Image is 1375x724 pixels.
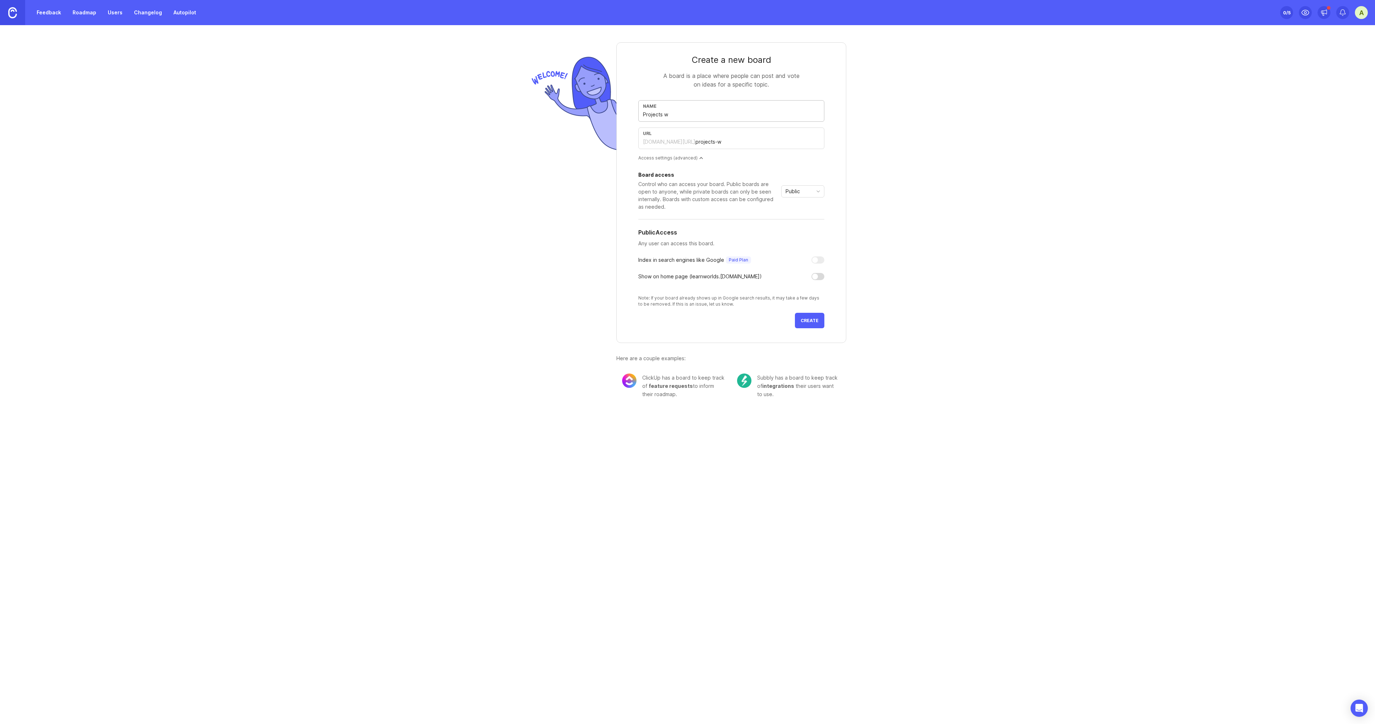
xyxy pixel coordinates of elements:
[638,240,824,247] p: Any user can access this board.
[1355,6,1368,19] button: A
[529,54,616,153] img: welcome-img-178bf9fb836d0a1529256ffe415d7085.png
[68,6,101,19] a: Roadmap
[795,313,824,328] button: Create
[8,7,17,18] img: Canny Home
[103,6,127,19] a: Users
[638,273,762,280] div: Show on home page ( learnworlds .[DOMAIN_NAME])
[638,172,778,177] div: Board access
[638,54,824,66] div: Create a new board
[638,155,824,161] div: Access settings (advanced)
[1283,8,1291,18] div: 0 /5
[812,189,824,194] svg: toggle icon
[737,373,751,388] img: c104e91677ce72f6b937eb7b5afb1e94.png
[762,383,794,389] span: integrations
[1280,6,1293,19] button: 0/5
[643,111,820,119] input: Feature Requests
[801,318,819,323] span: Create
[757,373,841,398] div: Subbly has a board to keep track of their users want to use.
[643,131,820,136] div: url
[659,71,803,89] div: A board is a place where people can post and vote on ideas for a specific topic.
[130,6,166,19] a: Changelog
[786,187,800,195] span: Public
[729,257,748,263] p: Paid Plan
[1351,700,1368,717] div: Open Intercom Messenger
[638,228,677,237] h5: Public Access
[781,185,824,198] div: toggle menu
[638,256,751,264] div: Index in search engines like Google
[638,180,778,210] div: Control who can access your board. Public boards are open to anyone, while private boards can onl...
[643,103,820,109] div: Name
[616,354,846,362] div: Here are a couple examples:
[643,138,695,145] div: [DOMAIN_NAME][URL]
[642,373,726,398] div: ClickUp has a board to keep track of to inform their roadmap.
[649,383,693,389] span: feature requests
[695,138,820,146] input: feature-requests
[638,295,824,307] div: Note: If your board already shows up in Google search results, it may take a few days to be remov...
[622,373,636,388] img: 8cacae02fdad0b0645cb845173069bf5.png
[169,6,200,19] a: Autopilot
[724,256,751,264] a: Paid Plan
[32,6,65,19] a: Feedback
